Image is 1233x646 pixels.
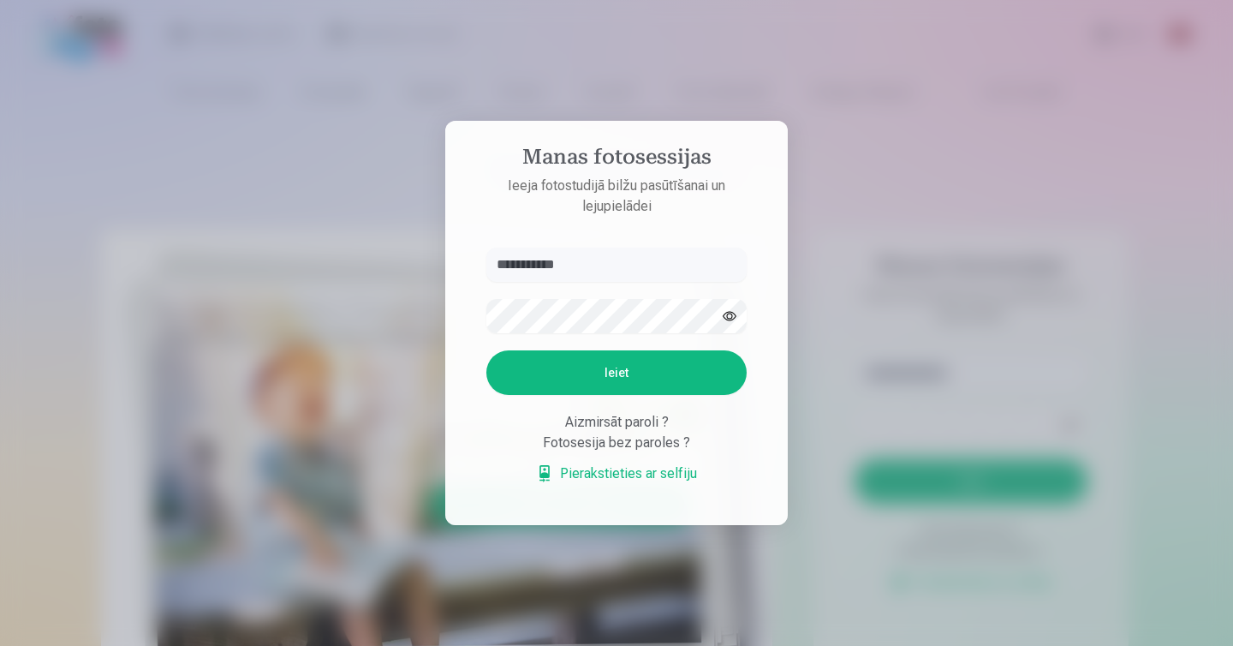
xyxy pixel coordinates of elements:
[536,464,697,484] a: Pierakstieties ar selfiju
[486,350,747,395] button: Ieiet
[469,145,764,176] h4: Manas fotosessijas
[486,412,747,433] div: Aizmirsāt paroli ?
[486,433,747,453] div: Fotosesija bez paroles ?
[469,176,764,217] p: Ieeja fotostudijā bilžu pasūtīšanai un lejupielādei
